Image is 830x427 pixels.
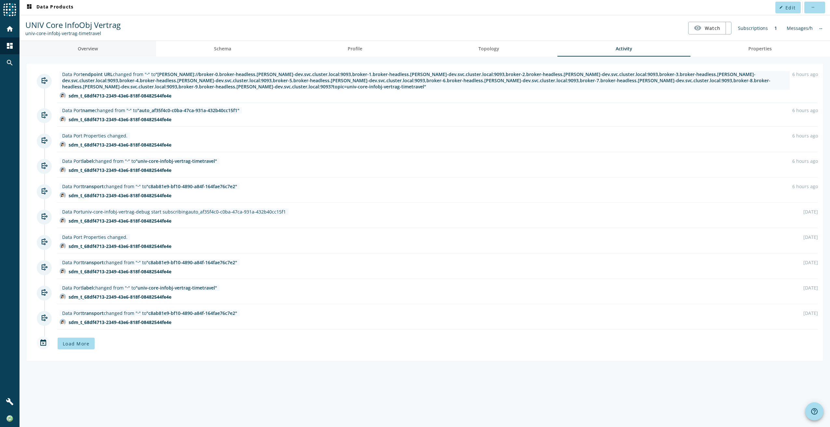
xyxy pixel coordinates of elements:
div: sdm_t_68df4713-2349-43e6-818f-08482544fe4e [69,142,171,148]
span: Topology [478,46,499,51]
div: sdm_t_68df4713-2349-43e6-818f-08482544fe4e [69,116,171,123]
span: "c8ab81e9-bf10-4890-a84f-164fae76c7e2" [146,259,237,265]
mat-icon: dashboard [6,42,14,50]
span: UNIV Core InfoObj Vertrag [25,19,121,30]
mat-icon: visibility [694,24,702,32]
button: Load More [58,338,95,349]
mat-icon: home [6,25,14,33]
span: endpoint URL [82,71,113,77]
div: Data Port changed from " " to [62,183,237,189]
span: "c8ab81e9-bf10-4890-a84f-164fae76c7e2" [146,310,237,316]
div: Data Port changed from " " to [62,285,217,291]
span: Load More [63,341,89,347]
div: sdm_t_68df4713-2349-43e6-818f-08482544fe4e [69,268,171,275]
mat-icon: dashboard [25,4,33,11]
div: 1 [771,22,780,34]
div: No information [816,22,826,34]
img: avatar [60,141,66,148]
img: avatar [60,268,66,275]
div: 6 hours ago [792,133,818,139]
span: Overview [78,46,98,51]
span: "[PERSON_NAME]://broker-0.broker-headless.[PERSON_NAME]-dev.svc.cluster.local:9093,broker-1.broke... [62,71,770,90]
div: [DATE] [803,209,818,215]
div: Data Port auto_af35f4c0-c0ba-47ca-931a-432b40cc15f1 [62,209,286,215]
mat-icon: build [6,398,14,406]
div: sdm_t_68df4713-2349-43e6-818f-08482544fe4e [69,93,171,99]
img: avatar [60,217,66,224]
span: label [82,285,93,291]
img: avatar [60,167,66,173]
span: transport [82,310,104,316]
span: "c8ab81e9-bf10-4890-a84f-164fae76c7e2" [146,183,237,189]
div: Data Port Properties changed. [62,133,127,139]
div: Subscriptions [735,22,771,34]
div: [DATE] [803,285,818,291]
div: Messages/h [783,22,816,34]
div: sdm_t_68df4713-2349-43e6-818f-08482544fe4e [69,319,171,325]
div: Data Port changed from " " to [62,71,787,90]
span: Edit [785,5,796,11]
button: Edit [775,2,801,13]
div: Data Port changed from " " to [62,259,237,265]
span: name [82,107,95,113]
div: [DATE] [803,259,818,265]
span: Data Products [25,4,74,11]
img: a6dfc8724811a08bc73f5e5726afdb8c [7,415,13,422]
div: sdm_t_68df4713-2349-43e6-818f-08482544fe4e [69,243,171,249]
div: [DATE] [803,234,818,240]
span: Profile [348,46,362,51]
div: Data Port changed from " " to [62,158,217,164]
mat-icon: edit [779,6,783,9]
mat-icon: search [6,59,14,67]
img: avatar [60,243,66,249]
span: "univ-core-infobj-vertrag-timetravel" [136,158,217,164]
div: sdm_t_68df4713-2349-43e6-818f-08482544fe4e [69,167,171,173]
span: Activity [616,46,632,51]
mat-icon: more_horiz [811,6,814,9]
mat-icon: event_busy [37,336,50,349]
img: avatar [60,192,66,199]
img: avatar [60,293,66,300]
span: Schema [214,46,231,51]
div: Data Port changed from " " to [62,310,237,316]
div: 6 hours ago [792,183,818,189]
div: Data Port Properties changed. [62,234,127,240]
div: Data Port changed from " " to [62,107,239,113]
button: Watch [689,22,726,34]
img: avatar [60,116,66,123]
span: "auto_af35f4c0-c0ba-47ca-931a-432b40cc15f1" [137,107,239,113]
div: Kafka Topic: univ-core-infobj-vertrag-timetravel [25,30,121,36]
span: transport [82,183,104,189]
span: univ-core-infobj-vertrag-debug start subscribing [82,209,188,215]
div: sdm_t_68df4713-2349-43e6-818f-08482544fe4e [69,218,171,224]
span: Properties [748,46,772,51]
span: "univ-core-infobj-vertrag-timetravel" [136,285,217,291]
div: 6 hours ago [792,158,818,164]
div: 6 hours ago [792,107,818,113]
img: avatar [60,319,66,325]
div: sdm_t_68df4713-2349-43e6-818f-08482544fe4e [69,192,171,199]
span: label [82,158,93,164]
button: Data Products [23,2,76,13]
span: transport [82,259,104,265]
img: spoud-logo.svg [3,3,16,16]
div: [DATE] [803,310,818,316]
div: sdm_t_68df4713-2349-43e6-818f-08482544fe4e [69,294,171,300]
div: 6 hours ago [792,71,818,77]
span: Watch [705,22,720,34]
img: avatar [60,92,66,99]
mat-icon: help_outline [810,408,818,415]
